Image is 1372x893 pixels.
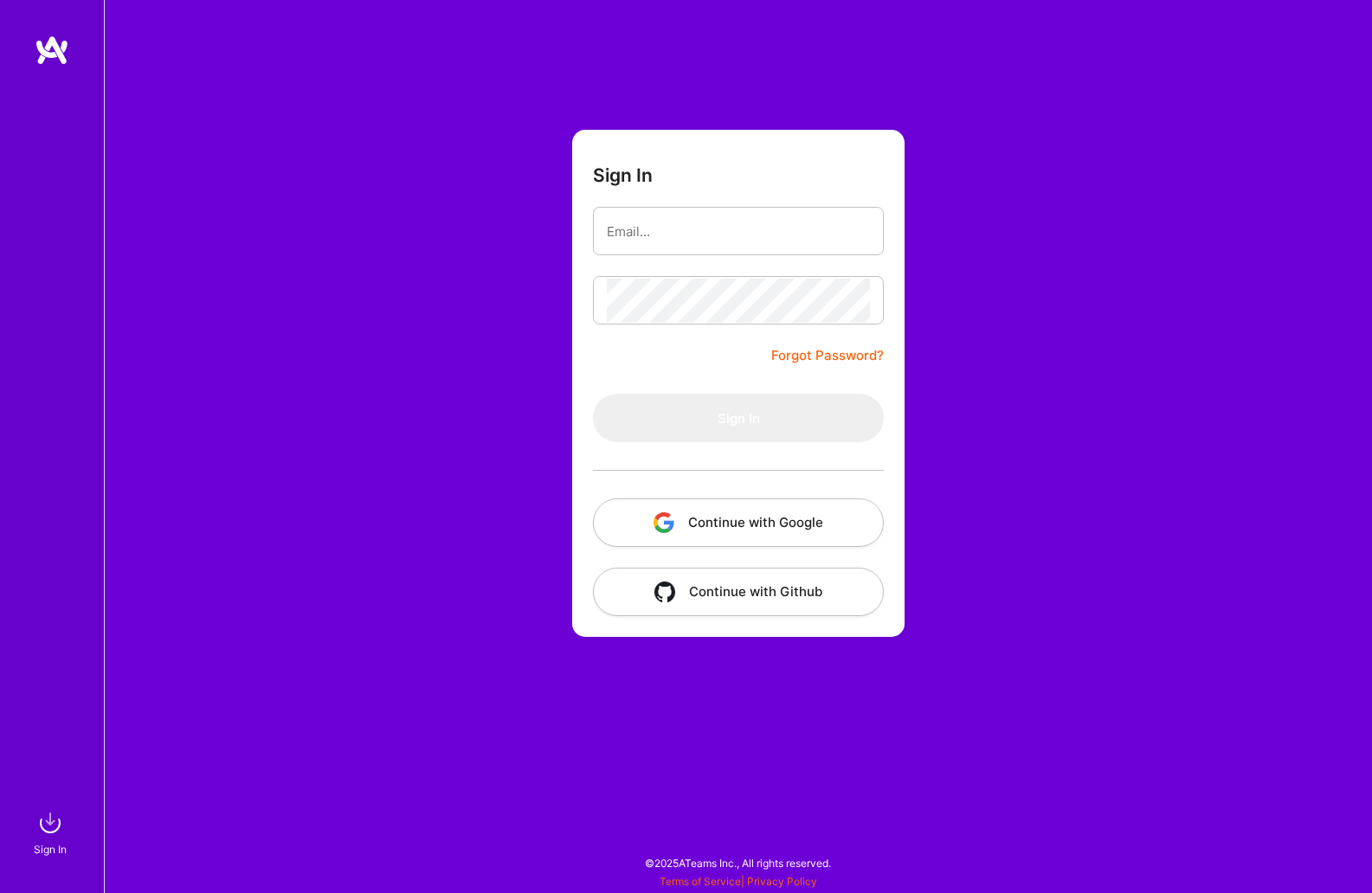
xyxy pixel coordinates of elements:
a: sign inSign In [36,806,68,858]
input: Email... [607,209,870,254]
img: sign in [33,806,68,840]
span: | [660,875,817,888]
a: Privacy Policy [747,875,817,888]
h3: Sign In [593,164,653,186]
a: Forgot Password? [771,345,884,366]
img: icon [654,512,674,533]
button: Sign In [593,394,884,442]
div: Sign In [34,840,67,858]
img: icon [654,581,675,602]
button: Continue with Google [593,498,884,547]
img: logo [35,35,69,66]
div: © 2025 ATeams Inc., All rights reserved. [104,841,1372,884]
a: Terms of Service [660,875,741,888]
button: Continue with Github [593,568,884,616]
